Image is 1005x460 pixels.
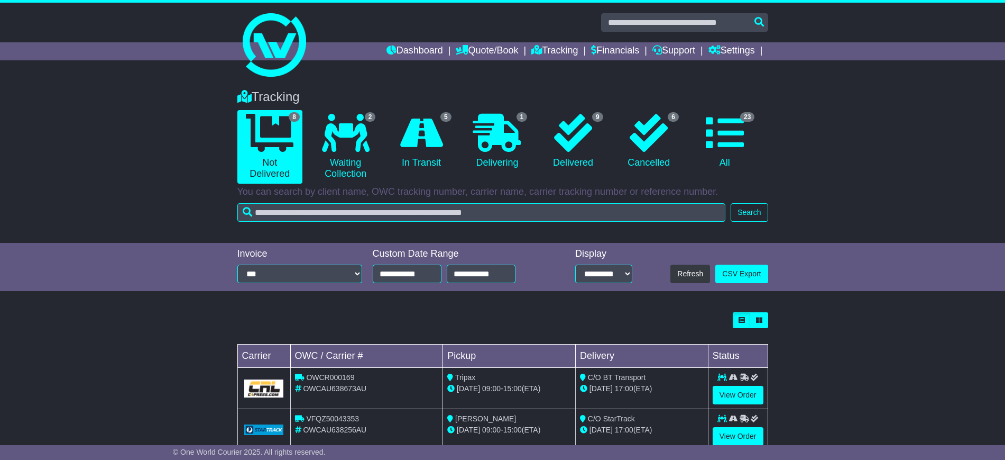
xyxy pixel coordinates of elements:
[237,248,362,260] div: Invoice
[447,383,571,394] div: - (ETA)
[289,112,300,122] span: 8
[589,426,613,434] span: [DATE]
[373,248,542,260] div: Custom Date Range
[457,384,480,393] span: [DATE]
[173,448,326,456] span: © One World Courier 2025. All rights reserved.
[306,414,359,423] span: VFQZ50043353
[540,110,605,173] a: 9 Delivered
[303,384,366,393] span: OWCAU638673AU
[244,425,284,435] img: GetCarrierServiceLogo
[237,186,768,198] p: You can search by client name, OWC tracking number, carrier name, carrier tracking number or refe...
[652,42,695,60] a: Support
[457,426,480,434] span: [DATE]
[455,414,516,423] span: [PERSON_NAME]
[615,426,633,434] span: 17:00
[386,42,443,60] a: Dashboard
[668,112,679,122] span: 6
[290,345,443,368] td: OWC / Carrier #
[503,384,522,393] span: 15:00
[588,414,635,423] span: C/O StarTrack
[306,373,354,382] span: OWCR000169
[447,425,571,436] div: - (ETA)
[482,426,501,434] span: 09:00
[503,426,522,434] span: 15:00
[244,380,284,398] img: GetCarrierServiceLogo
[731,203,768,222] button: Search
[575,345,708,368] td: Delivery
[715,265,768,283] a: CSV Export
[589,384,613,393] span: [DATE]
[455,373,475,382] span: Tripax
[592,112,603,122] span: 9
[580,383,704,394] div: (ETA)
[237,345,290,368] td: Carrier
[591,42,639,60] a: Financials
[482,384,501,393] span: 09:00
[713,386,763,404] a: View Order
[740,112,754,122] span: 23
[615,384,633,393] span: 17:00
[616,110,681,173] a: 6 Cancelled
[575,248,632,260] div: Display
[517,112,528,122] span: 1
[670,265,710,283] button: Refresh
[232,89,773,105] div: Tracking
[708,42,755,60] a: Settings
[443,345,576,368] td: Pickup
[303,426,366,434] span: OWCAU638256AU
[389,110,454,173] a: 5 In Transit
[313,110,378,184] a: 2 Waiting Collection
[237,110,302,184] a: 8 Not Delivered
[456,42,518,60] a: Quote/Book
[713,427,763,446] a: View Order
[465,110,530,173] a: 1 Delivering
[365,112,376,122] span: 2
[580,425,704,436] div: (ETA)
[708,345,768,368] td: Status
[440,112,451,122] span: 5
[588,373,646,382] span: C/O BT Transport
[531,42,578,60] a: Tracking
[692,110,757,173] a: 23 All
